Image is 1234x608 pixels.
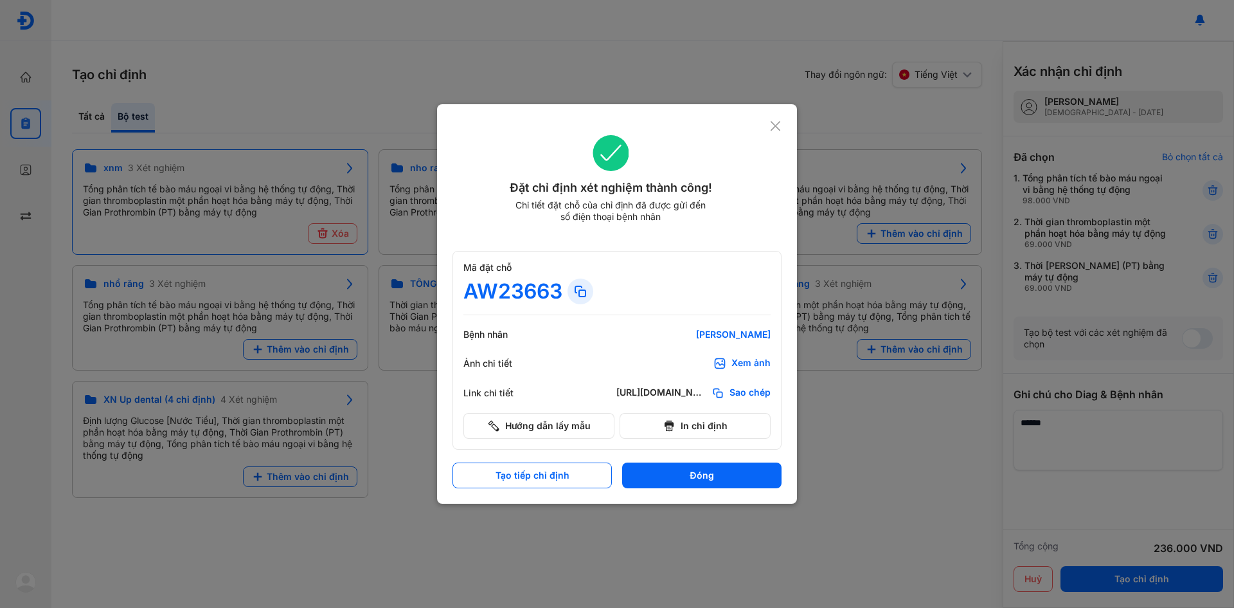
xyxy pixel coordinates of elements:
[463,279,562,304] div: AW23663
[463,413,614,439] button: Hướng dẫn lấy mẫu
[622,463,782,488] button: Đóng
[616,387,706,400] div: [URL][DOMAIN_NAME]
[452,179,769,197] div: Đặt chỉ định xét nghiệm thành công!
[463,329,541,340] div: Bệnh nhân
[620,413,771,439] button: In chỉ định
[510,199,711,223] div: Chi tiết đặt chỗ của chỉ định đã được gửi đến số điện thoại bệnh nhân
[463,262,771,273] div: Mã đặt chỗ
[463,387,541,399] div: Link chi tiết
[463,358,541,369] div: Ảnh chi tiết
[729,387,771,400] span: Sao chép
[616,329,771,340] div: [PERSON_NAME]
[731,357,771,370] div: Xem ảnh
[452,463,612,488] button: Tạo tiếp chỉ định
